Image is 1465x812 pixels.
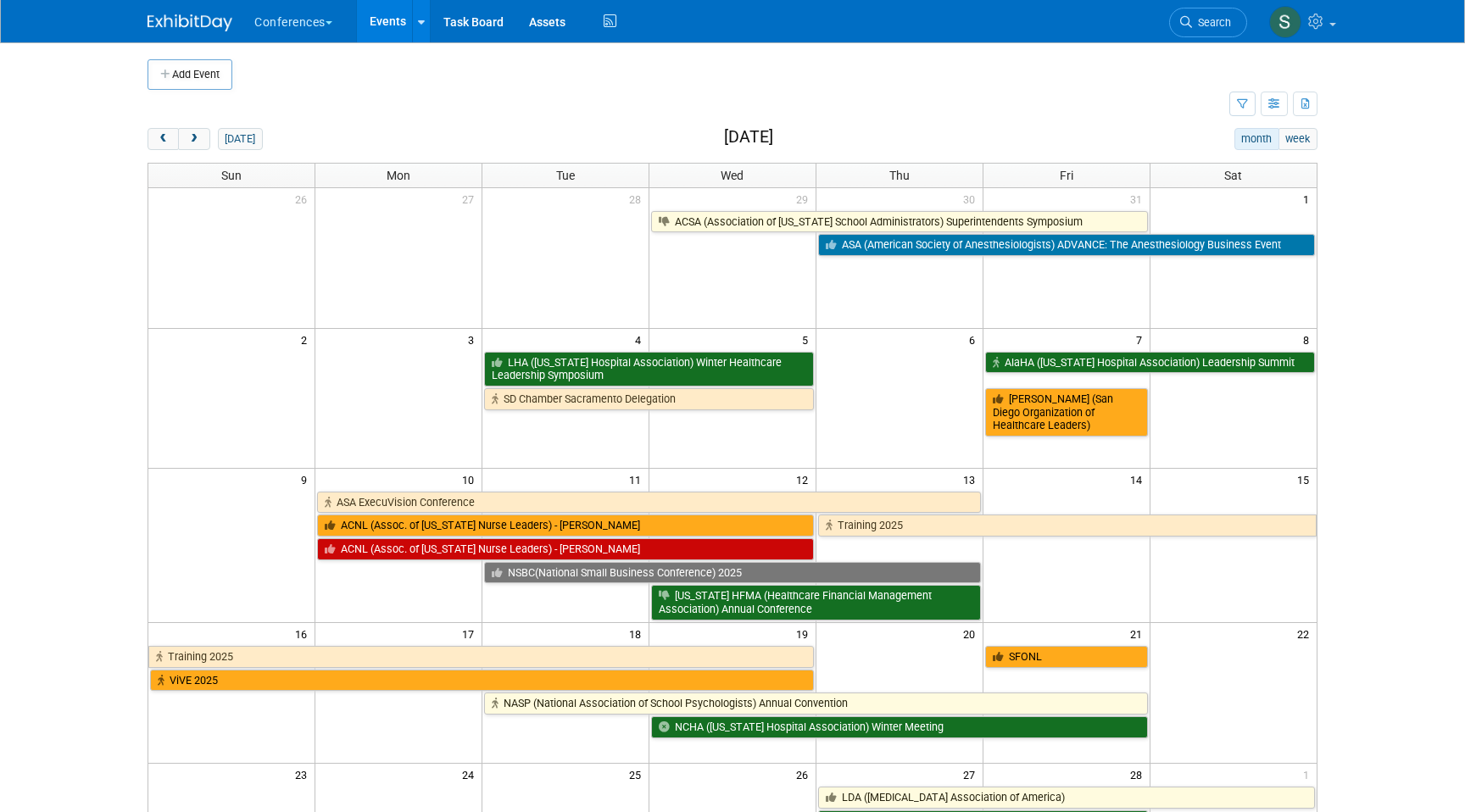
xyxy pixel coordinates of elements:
[1301,188,1317,209] span: 1
[317,492,980,514] a: ASA ExecuVision Conference
[633,329,649,350] span: 4
[961,764,983,785] span: 27
[1128,188,1150,209] span: 31
[1295,623,1317,644] span: 22
[1128,764,1150,785] span: 28
[1192,16,1231,29] span: Search
[651,211,1148,233] a: ACSA (Association of [US_STATE] School Administrators) Superintendents Symposium
[627,188,649,209] span: 28
[1269,6,1301,38] img: Sophie Buffo
[1060,169,1073,182] span: Fri
[985,646,1148,668] a: SFONL
[794,764,816,785] span: 26
[1224,169,1242,182] span: Sat
[150,670,814,692] a: ViVE 2025
[818,514,1317,537] a: Training 2025
[460,188,482,209] span: 27
[317,538,814,560] a: ACNL (Assoc. of [US_STATE] Nurse Leaders) - [PERSON_NAME]
[794,188,816,209] span: 29
[460,469,482,490] span: 10
[1301,329,1317,350] span: 8
[148,59,232,90] button: Add Event
[961,469,983,490] span: 13
[1128,469,1150,490] span: 14
[961,623,983,644] span: 20
[293,623,315,644] span: 16
[651,716,1148,738] a: NCHA ([US_STATE] Hospital Association) Winter Meeting
[627,764,649,785] span: 25
[387,169,410,182] span: Mon
[484,692,1147,715] a: NASP (National Association of School Psychologists) Annual Convention
[221,169,242,182] span: Sun
[889,169,910,182] span: Thu
[818,234,1315,256] a: ASA (American Society of Anesthesiologists) ADVANCE: The Anesthesiology Business Event
[1295,469,1317,490] span: 15
[148,646,814,668] a: Training 2025
[178,128,209,150] button: next
[967,329,983,350] span: 6
[299,329,315,350] span: 2
[1234,128,1279,150] button: month
[724,128,773,147] h2: [DATE]
[484,562,981,584] a: NSBC(National Small Business Conference) 2025
[460,764,482,785] span: 24
[556,169,575,182] span: Tue
[293,188,315,209] span: 26
[627,469,649,490] span: 11
[1134,329,1150,350] span: 7
[1169,8,1247,37] a: Search
[800,329,816,350] span: 5
[148,128,179,150] button: prev
[1128,623,1150,644] span: 21
[218,128,263,150] button: [DATE]
[985,388,1148,437] a: [PERSON_NAME] (San Diego Organization of Healthcare Leaders)
[299,469,315,490] span: 9
[961,188,983,209] span: 30
[818,787,1315,809] a: LDA ([MEDICAL_DATA] Association of America)
[627,623,649,644] span: 18
[1278,128,1317,150] button: week
[293,764,315,785] span: 23
[484,388,814,410] a: SD Chamber Sacramento Delegation
[317,514,814,537] a: ACNL (Assoc. of [US_STATE] Nurse Leaders) - [PERSON_NAME]
[466,329,482,350] span: 3
[148,14,232,31] img: ExhibitDay
[985,352,1315,374] a: AlaHA ([US_STATE] Hospital Association) Leadership Summit
[651,585,981,620] a: [US_STATE] HFMA (Healthcare Financial Management Association) Annual Conference
[1301,764,1317,785] span: 1
[484,352,814,387] a: LHA ([US_STATE] Hospital Association) Winter Healthcare Leadership Symposium
[794,623,816,644] span: 19
[794,469,816,490] span: 12
[721,169,744,182] span: Wed
[460,623,482,644] span: 17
